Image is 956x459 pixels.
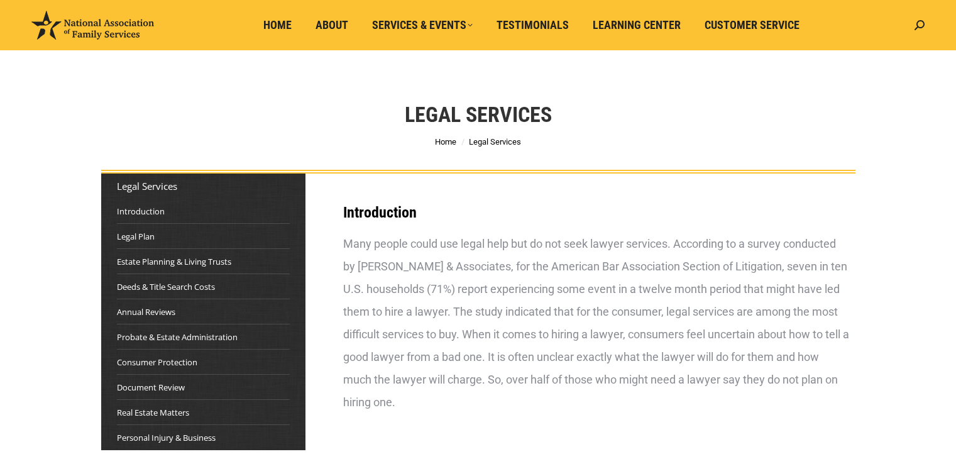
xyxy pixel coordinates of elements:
span: Learning Center [593,18,681,32]
span: About [316,18,348,32]
a: Customer Service [696,13,808,37]
div: Legal Services [117,180,290,192]
a: Consumer Protection [117,356,197,368]
span: Testimonials [497,18,569,32]
img: National Association of Family Services [31,11,154,40]
a: Deeds & Title Search Costs [117,280,215,293]
a: Testimonials [488,13,578,37]
a: Probate & Estate Administration [117,331,238,343]
span: Legal Services [469,137,521,147]
h3: Introduction [343,205,849,220]
span: Services & Events [372,18,473,32]
a: Personal Injury & Business [117,431,216,444]
a: Real Estate Matters [117,406,189,419]
a: About [307,13,357,37]
h1: Legal Services [405,101,552,128]
a: Home [435,137,456,147]
span: Home [263,18,292,32]
div: Many people could use legal help but do not seek lawyer services. According to a survey conducted... [343,233,849,414]
a: Document Review [117,381,185,394]
a: Introduction [117,205,165,218]
a: Home [255,13,300,37]
a: Legal Plan [117,230,155,243]
a: Annual Reviews [117,306,175,318]
a: Learning Center [584,13,690,37]
a: Estate Planning & Living Trusts [117,255,231,268]
span: Customer Service [705,18,799,32]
